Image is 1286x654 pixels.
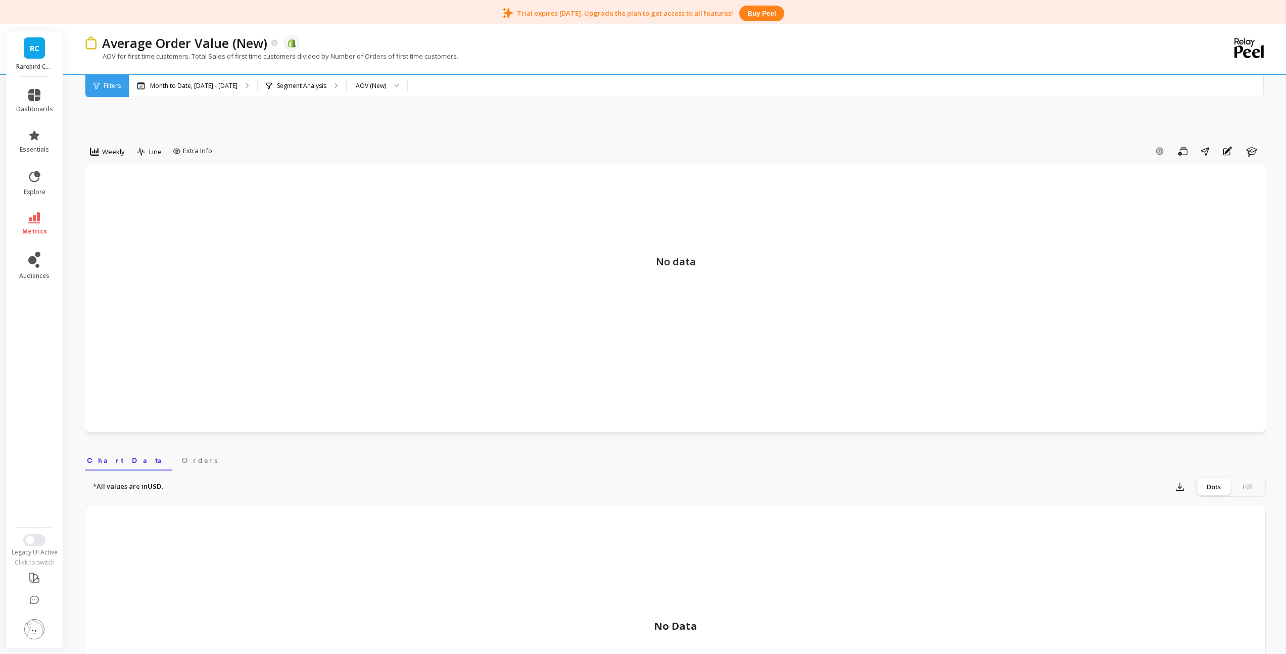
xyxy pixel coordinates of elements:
div: AOV (New) [356,81,386,90]
p: Trial expires [DATE]. Upgrade the plan to get access to all features! [517,9,733,18]
span: Orders [182,455,217,465]
button: Buy peel [739,6,784,21]
span: Line [149,147,162,157]
span: metrics [22,227,47,236]
span: Chart Data [87,455,170,465]
span: explore [24,188,45,196]
p: *All values are in [93,482,164,492]
div: Click to switch [6,558,63,567]
strong: USD. [148,482,164,491]
span: dashboards [16,105,53,113]
img: header icon [85,36,97,49]
p: Month to Date, [DATE] - [DATE] [150,82,237,90]
span: essentials [20,146,49,154]
div: Dots [1197,479,1230,495]
img: profile picture [24,619,44,639]
div: Legacy UI Active [6,548,63,556]
div: Fill [1230,479,1264,495]
p: AOV for first time customers. Total Sales of first time customers divided by Number of Orders of ... [85,52,458,61]
p: No Data [654,619,697,633]
p: No data [95,173,1256,269]
span: RC [30,42,39,54]
p: Segment Analysis [277,82,326,90]
img: api.shopify.svg [287,38,296,48]
p: Rarebird Coffee [16,63,53,71]
p: Average Order Value (New) [102,34,267,52]
button: Switch to New UI [23,534,45,546]
nav: Tabs [85,447,1266,471]
span: Extra Info [183,146,212,156]
span: Weekly [102,147,125,157]
span: Filters [104,82,121,90]
span: audiences [19,272,50,280]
